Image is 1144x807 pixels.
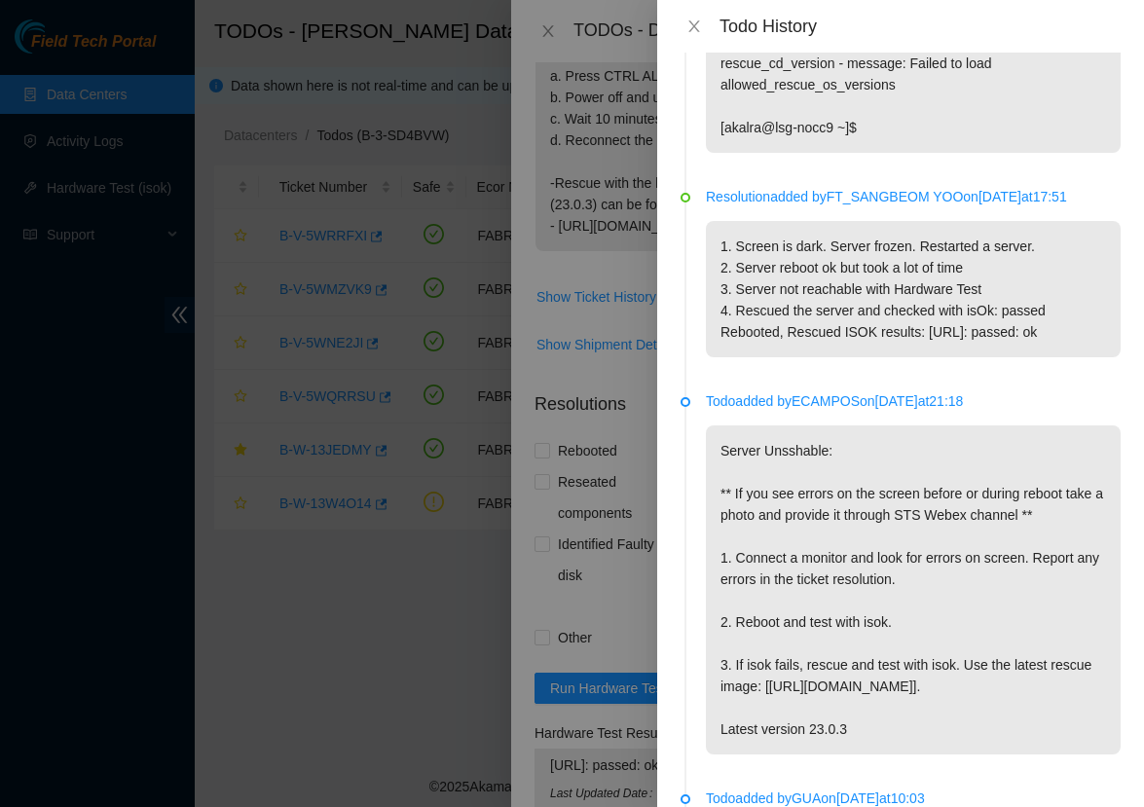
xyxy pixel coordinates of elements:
div: Todo History [720,16,1121,37]
p: Todo added by ECAMPOS on [DATE] at 21:18 [706,390,1121,412]
p: Server Unsshable: ** If you see errors on the screen before or during reboot take a photo and pro... [706,425,1121,754]
span: close [686,18,702,34]
p: Resolution added by FT_SANGBEOM YOO on [DATE] at 17:51 [706,186,1121,207]
button: Close [681,18,708,36]
p: 1. Screen is dark. Server frozen. Restarted a server. 2. Server reboot ok but took a lot of time ... [706,221,1121,357]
